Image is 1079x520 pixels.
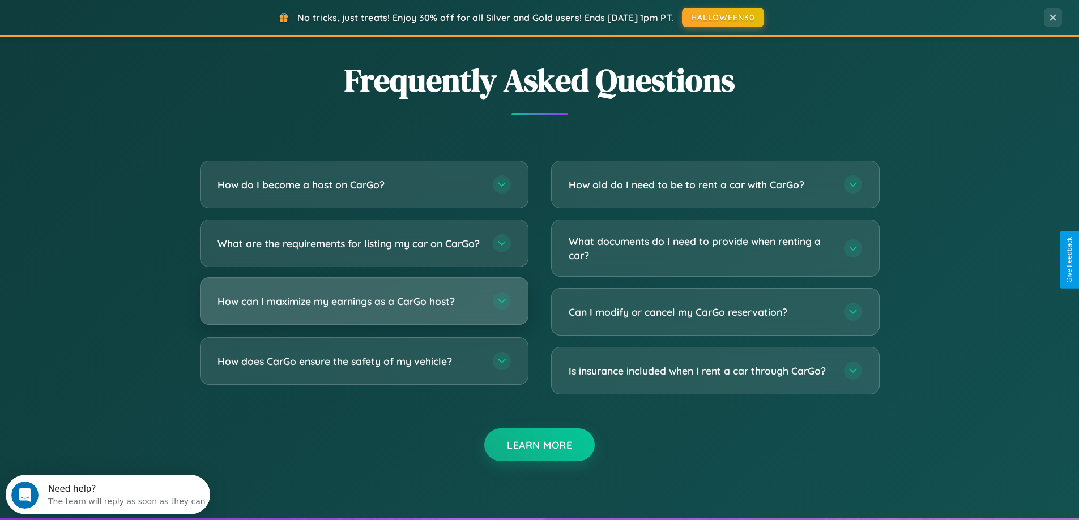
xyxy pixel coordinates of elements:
[569,364,833,378] h3: Is insurance included when I rent a car through CarGo?
[1065,237,1073,283] div: Give Feedback
[200,58,880,102] h2: Frequently Asked Questions
[569,178,833,192] h3: How old do I need to be to rent a car with CarGo?
[11,482,39,509] iframe: Intercom live chat
[297,12,673,23] span: No tricks, just treats! Enjoy 30% off for all Silver and Gold users! Ends [DATE] 1pm PT.
[5,5,211,36] div: Open Intercom Messenger
[569,234,833,262] h3: What documents do I need to provide when renting a car?
[6,475,210,514] iframe: Intercom live chat discovery launcher
[484,428,595,461] button: Learn More
[42,19,200,31] div: The team will reply as soon as they can
[217,294,481,308] h3: How can I maximize my earnings as a CarGo host?
[42,10,200,19] div: Need help?
[569,305,833,319] h3: Can I modify or cancel my CarGo reservation?
[217,354,481,368] h3: How does CarGo ensure the safety of my vehicle?
[217,237,481,251] h3: What are the requirements for listing my car on CarGo?
[682,8,764,27] button: HALLOWEEN30
[217,178,481,192] h3: How do I become a host on CarGo?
